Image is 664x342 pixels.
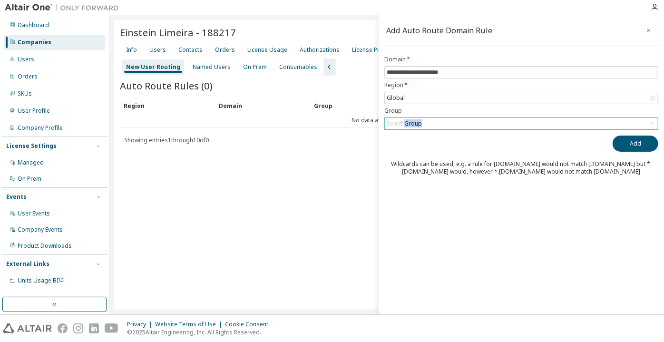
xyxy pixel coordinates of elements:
[6,193,27,201] div: Events
[3,323,52,333] img: altair_logo.svg
[127,328,274,336] p: © 2025 Altair Engineering, Inc. All Rights Reserved.
[73,323,83,333] img: instagram.svg
[6,260,49,268] div: External Links
[384,81,658,89] label: Region
[6,142,57,150] div: License Settings
[279,63,317,71] div: Consumables
[124,136,209,144] span: Showing entries 1 through 10 of 0
[178,46,203,54] div: Contacts
[120,26,236,39] span: Einstein Limeira - 188217
[124,98,211,113] div: Region
[384,160,658,176] div: Wildcards can be used, e.g. a rule for [DOMAIN_NAME] would not match [DOMAIN_NAME] but *.[DOMAIN_...
[18,276,64,284] span: Units Usage BI
[247,46,287,54] div: License Usage
[18,90,32,98] div: SKUs
[385,92,658,104] div: Global
[105,323,118,333] img: youtube.svg
[18,242,72,250] div: Product Downloads
[18,210,50,217] div: User Events
[18,56,34,63] div: Users
[384,107,658,115] label: Group
[18,124,63,132] div: Company Profile
[58,323,68,333] img: facebook.svg
[18,175,41,183] div: On Prem
[219,98,306,113] div: Domain
[149,46,166,54] div: Users
[352,46,393,54] div: License Priority
[120,113,631,127] td: No data available
[385,93,406,103] div: Global
[300,46,340,54] div: Authorizations
[225,321,274,328] div: Cookie Consent
[126,46,137,54] div: Info
[384,56,658,63] label: Domain
[613,136,658,152] button: Add
[18,226,63,234] div: Company Events
[18,73,38,80] div: Orders
[155,321,225,328] div: Website Terms of Use
[385,118,658,129] div: Select Group
[18,107,50,115] div: User Profile
[5,3,124,12] img: Altair One
[193,63,231,71] div: Named Users
[120,79,213,92] span: Auto Route Rules (0)
[215,46,235,54] div: Orders
[387,120,422,127] div: Select Group
[314,98,627,113] div: Group
[18,159,44,166] div: Managed
[18,39,51,46] div: Companies
[386,27,492,34] div: Add Auto Route Domain Rule
[18,21,49,29] div: Dashboard
[127,321,155,328] div: Privacy
[89,323,99,333] img: linkedin.svg
[126,63,180,71] div: New User Routing
[243,63,267,71] div: On Prem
